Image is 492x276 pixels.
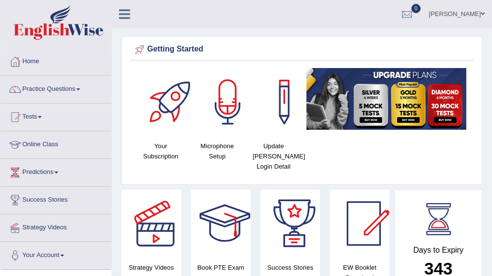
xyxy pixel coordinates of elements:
h4: Book PTE Exam [191,262,251,273]
div: Getting Started [133,42,471,57]
span: 0 [411,4,421,13]
a: Practice Questions [0,76,111,100]
h4: Your Subscription [137,141,184,161]
img: small5.jpg [306,68,466,130]
h4: Strategy Videos [121,262,181,273]
a: Predictions [0,159,111,183]
a: Your Account [0,242,111,266]
a: Online Class [0,131,111,155]
h4: Microphone Setup [194,141,240,161]
a: Tests [0,103,111,128]
a: Strategy Videos [0,214,111,239]
a: Success Stories [0,187,111,211]
h4: Update [PERSON_NAME] Login Detail [250,141,297,172]
a: Home [0,48,111,72]
h4: Success Stories [260,262,320,273]
h4: Days to Expiry [406,246,471,255]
